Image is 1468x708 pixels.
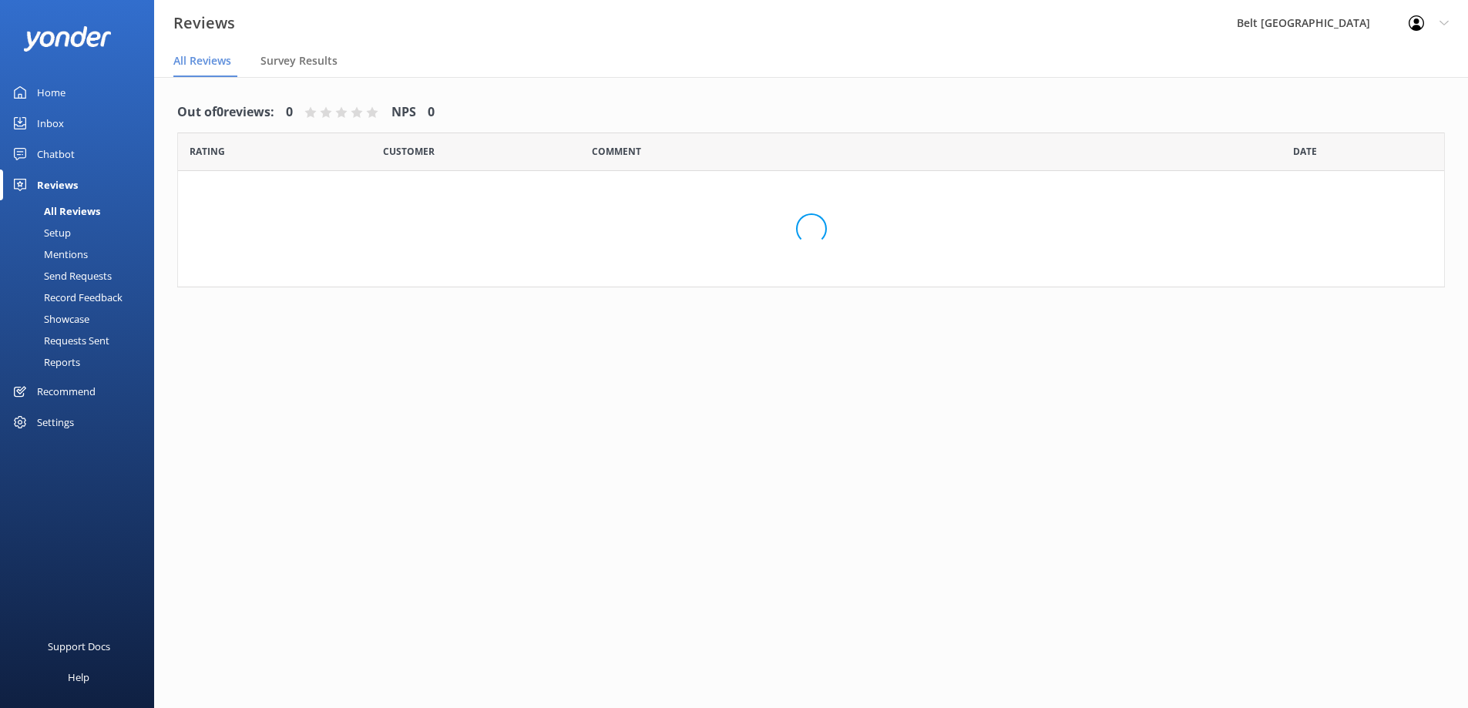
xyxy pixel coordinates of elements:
div: Recommend [37,376,96,407]
a: Send Requests [9,265,154,287]
div: Support Docs [48,631,110,662]
span: Date [383,144,435,159]
h4: Out of 0 reviews: [177,102,274,122]
span: All Reviews [173,53,231,69]
h4: NPS [391,102,416,122]
a: Requests Sent [9,330,154,351]
div: Help [68,662,89,693]
div: Chatbot [37,139,75,169]
a: Record Feedback [9,287,154,308]
div: Reports [9,351,80,373]
img: yonder-white-logo.png [23,26,112,52]
span: Question [592,144,641,159]
div: Record Feedback [9,287,123,308]
div: Inbox [37,108,64,139]
div: Showcase [9,308,89,330]
div: All Reviews [9,200,100,222]
div: Send Requests [9,265,112,287]
span: Date [190,144,225,159]
span: Survey Results [260,53,338,69]
h4: 0 [428,102,435,122]
div: Settings [37,407,74,438]
div: Home [37,77,66,108]
a: Mentions [9,243,154,265]
h4: 0 [286,102,293,122]
a: Setup [9,222,154,243]
div: Reviews [37,169,78,200]
h3: Reviews [173,11,235,35]
div: Mentions [9,243,88,265]
a: Reports [9,351,154,373]
span: Date [1293,144,1317,159]
div: Requests Sent [9,330,109,351]
a: All Reviews [9,200,154,222]
div: Setup [9,222,71,243]
a: Showcase [9,308,154,330]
